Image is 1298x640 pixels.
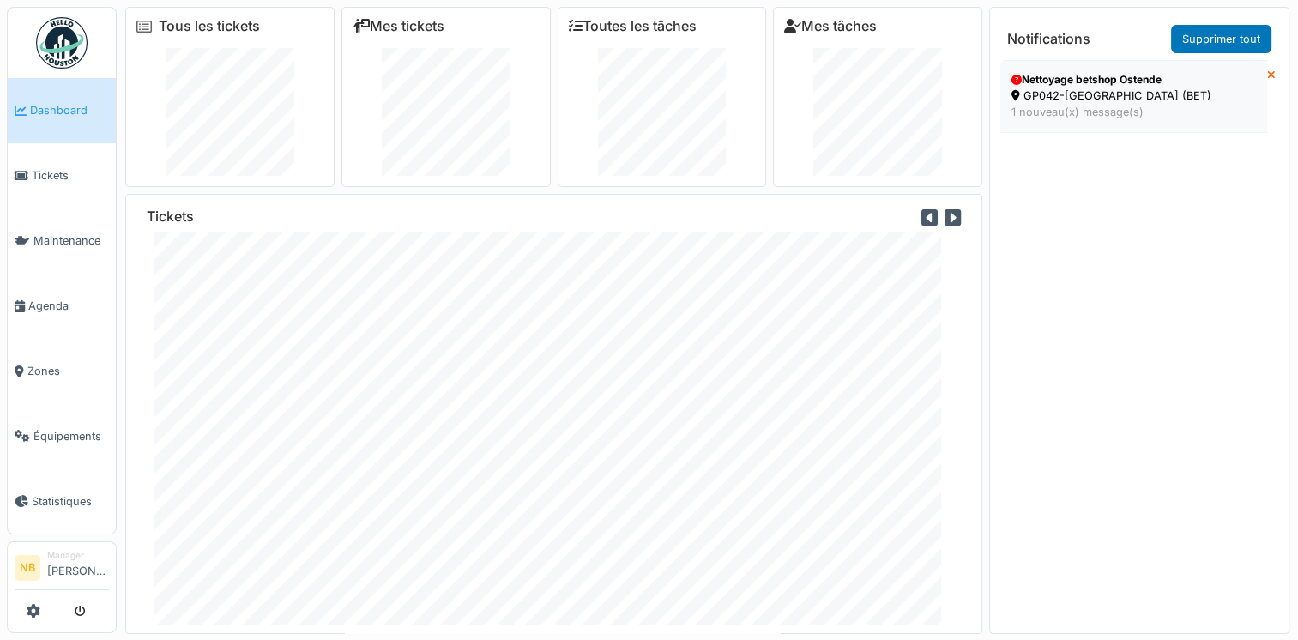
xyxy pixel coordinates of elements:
a: Tickets [8,143,116,208]
a: Agenda [8,274,116,339]
a: Statistiques [8,468,116,534]
a: Supprimer tout [1171,25,1271,53]
div: 1 nouveau(x) message(s) [1011,104,1256,120]
h6: Notifications [1007,31,1090,47]
a: Zones [8,339,116,404]
span: Zones [27,363,109,379]
img: Badge_color-CXgf-gQk.svg [36,17,88,69]
span: Statistiques [32,493,109,510]
a: Maintenance [8,208,116,274]
span: Tickets [32,167,109,184]
a: Mes tickets [353,18,444,34]
div: GP042-[GEOGRAPHIC_DATA] (BET) [1011,88,1256,104]
a: Nettoyage betshop Ostende GP042-[GEOGRAPHIC_DATA] (BET) 1 nouveau(x) message(s) [1000,60,1267,132]
span: Agenda [28,298,109,314]
span: Équipements [33,428,109,444]
li: NB [15,555,40,581]
a: Équipements [8,403,116,468]
a: NB Manager[PERSON_NAME] [15,549,109,590]
a: Tous les tickets [159,18,260,34]
li: [PERSON_NAME] [47,549,109,586]
span: Maintenance [33,232,109,249]
h6: Tickets [147,208,194,225]
a: Dashboard [8,78,116,143]
a: Toutes les tâches [569,18,697,34]
div: Manager [47,549,109,562]
div: Nettoyage betshop Ostende [1011,72,1256,88]
span: Dashboard [30,102,109,118]
a: Mes tâches [784,18,877,34]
